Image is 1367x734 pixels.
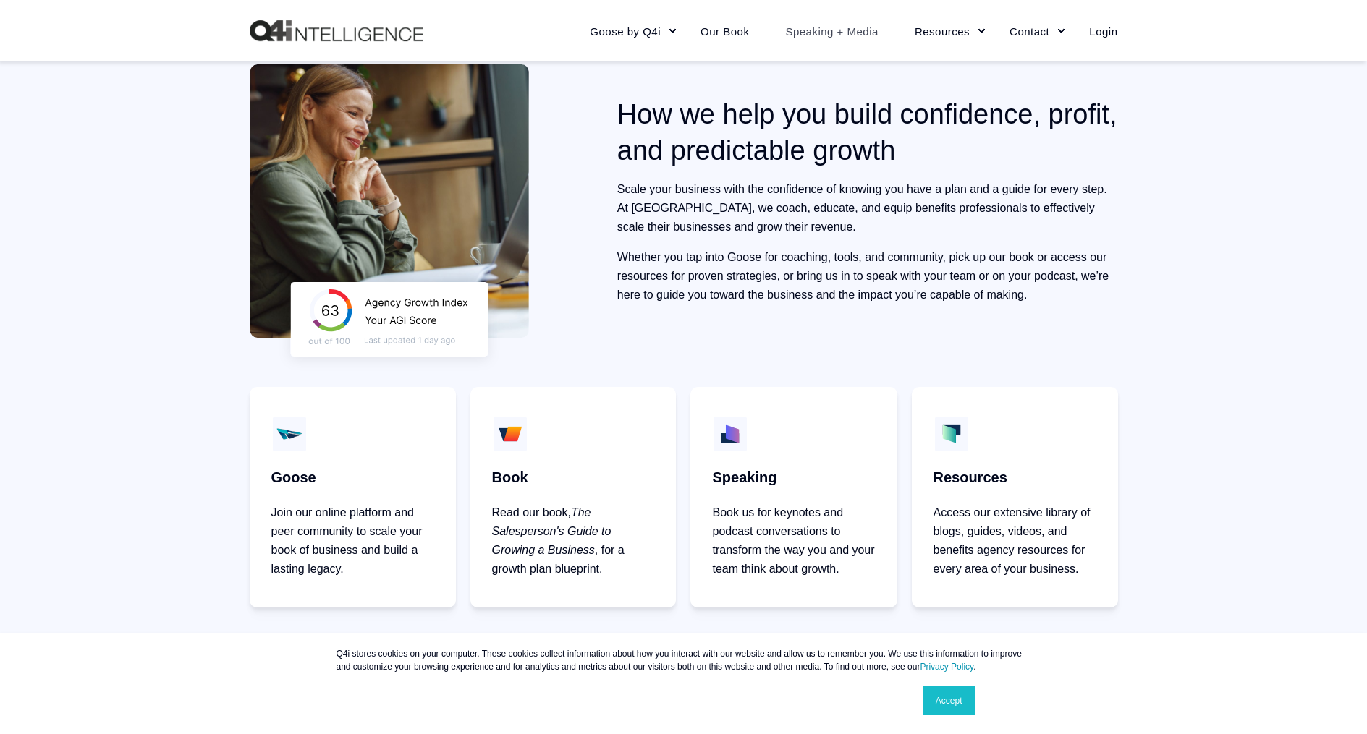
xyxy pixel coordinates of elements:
a: Privacy Policy [920,662,973,672]
a: 10 BookRead our book,The Salesperson's Guide to Growing a Business, for a growth plan blueprint. [470,387,677,607]
div: Speaking [712,466,776,489]
p: Q4i stores cookies on your computer. These cookies collect information about how you interact wit... [337,647,1031,673]
p: Whether you tap into Goose for coaching, tools, and community, pick up our book or access our res... [617,248,1118,304]
img: Public Site ions [934,416,970,452]
img: 10 [492,416,528,452]
h2: How we help you build confidence, profit, and predictable growth [617,96,1118,168]
img: Goose icon [271,416,308,452]
a: Goose icon GooseJoin our online platform and peer community to scale your book of business and bu... [250,387,456,607]
p: Join our online platform and peer community to scale your book of business and build a lasting le... [271,503,434,579]
em: The Salesperson's Guide to Growing a Business [492,506,611,556]
p: Scale your business with the confidence of knowing you have a plan and a guide for every step. At... [617,180,1118,236]
div: Goose [271,466,316,489]
img: Q4intelligence, LLC logo [250,20,423,42]
a: 12 SpeakingBook us for keynotes and podcast conversations to transform the way you and your team ... [690,387,897,607]
a: Accept [923,686,975,715]
p: Read our book, , for a growth plan blueprint. [492,503,655,579]
img: Woman smiling looking at her laptop with a floating graphic displaying Agency Growth Index results [250,64,529,372]
img: 12 [712,416,748,452]
p: Book us for keynotes and podcast conversations to transform the way you and your team think about... [712,503,875,579]
p: Access our extensive library of blogs, guides, videos, and benefits agency resources for every ar... [934,503,1096,579]
div: Book [492,466,528,489]
a: Public Site ions ResourcesAccess our extensive library of blogs, guides, videos, and benefits age... [912,387,1118,607]
div: Resources [934,466,1007,489]
a: Back to Home [250,20,423,42]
